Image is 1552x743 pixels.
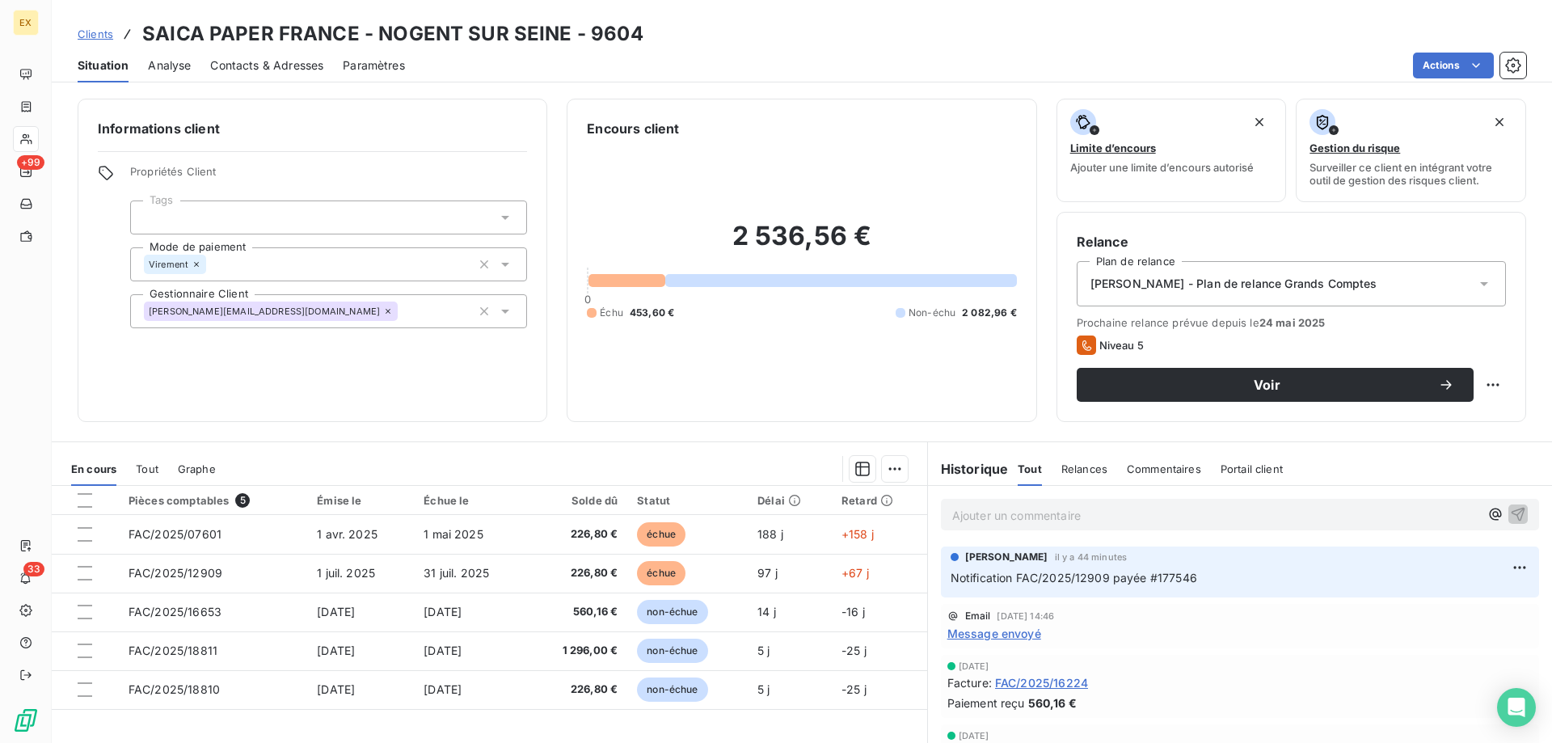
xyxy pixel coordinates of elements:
[587,220,1016,268] h2: 2 536,56 €
[144,210,157,225] input: Ajouter une valeur
[424,644,462,657] span: [DATE]
[637,639,707,663] span: non-échue
[947,625,1041,642] span: Message envoyé
[130,165,527,188] span: Propriétés Client
[1309,141,1400,154] span: Gestion du risque
[538,526,618,542] span: 226,80 €
[17,155,44,170] span: +99
[1055,552,1128,562] span: il y a 44 minutes
[23,562,44,576] span: 33
[947,674,992,691] span: Facture :
[129,527,221,541] span: FAC/2025/07601
[1296,99,1526,202] button: Gestion du risqueSurveiller ce client en intégrant votre outil de gestion des risques client.
[841,682,867,696] span: -25 j
[1096,378,1438,391] span: Voir
[235,493,250,508] span: 5
[637,600,707,624] span: non-échue
[317,605,355,618] span: [DATE]
[538,643,618,659] span: 1 296,00 €
[343,57,405,74] span: Paramètres
[142,19,643,49] h3: SAICA PAPER FRANCE - NOGENT SUR SEINE - 9604
[757,605,776,618] span: 14 j
[757,566,778,580] span: 97 j
[129,493,297,508] div: Pièces comptables
[1259,316,1326,329] span: 24 mai 2025
[841,527,874,541] span: +158 j
[1077,316,1506,329] span: Prochaine relance prévue depuis le
[538,682,618,698] span: 226,80 €
[424,494,517,507] div: Échue le
[1309,161,1512,187] span: Surveiller ce client en intégrant votre outil de gestion des risques client.
[424,527,483,541] span: 1 mai 2025
[959,731,989,741] span: [DATE]
[1077,232,1506,251] h6: Relance
[757,494,822,507] div: Délai
[398,304,411,319] input: Ajouter une valeur
[317,527,377,541] span: 1 avr. 2025
[317,644,355,657] span: [DATE]
[637,522,685,547] span: échue
[757,682,770,696] span: 5 j
[1090,276,1377,292] span: [PERSON_NAME] - Plan de relance Grands Comptes
[965,611,991,621] span: Email
[78,57,129,74] span: Situation
[13,707,39,733] img: Logo LeanPay
[587,119,679,138] h6: Encours client
[637,678,707,702] span: non-échue
[78,27,113,40] span: Clients
[757,644,770,657] span: 5 j
[637,561,685,585] span: échue
[71,462,116,475] span: En cours
[129,644,217,657] span: FAC/2025/18811
[1070,141,1156,154] span: Limite d’encours
[947,694,1025,711] span: Paiement reçu
[78,26,113,42] a: Clients
[149,306,380,316] span: [PERSON_NAME][EMAIL_ADDRESS][DOMAIN_NAME]
[1221,462,1283,475] span: Portail client
[1077,368,1474,402] button: Voir
[317,682,355,696] span: [DATE]
[630,306,674,320] span: 453,60 €
[1497,688,1536,727] div: Open Intercom Messenger
[129,566,222,580] span: FAC/2025/12909
[317,566,375,580] span: 1 juil. 2025
[951,571,1197,585] span: Notification FAC/2025/12909 payée #177546
[965,550,1048,564] span: [PERSON_NAME]
[600,306,623,320] span: Échu
[538,604,618,620] span: 560,16 €
[757,527,783,541] span: 188 j
[959,661,989,671] span: [DATE]
[637,494,738,507] div: Statut
[928,459,1009,479] h6: Historique
[210,57,323,74] span: Contacts & Adresses
[136,462,158,475] span: Tout
[424,682,462,696] span: [DATE]
[1127,462,1201,475] span: Commentaires
[841,644,867,657] span: -25 j
[962,306,1017,320] span: 2 082,96 €
[997,611,1054,621] span: [DATE] 14:46
[841,494,917,507] div: Retard
[1018,462,1042,475] span: Tout
[149,260,188,269] span: Virement
[1061,462,1107,475] span: Relances
[1413,53,1494,78] button: Actions
[317,494,404,507] div: Émise le
[129,605,221,618] span: FAC/2025/16653
[129,682,220,696] span: FAC/2025/18810
[424,605,462,618] span: [DATE]
[178,462,216,475] span: Graphe
[909,306,955,320] span: Non-échu
[1028,694,1077,711] span: 560,16 €
[841,605,865,618] span: -16 j
[1056,99,1287,202] button: Limite d’encoursAjouter une limite d’encours autorisé
[995,674,1088,691] span: FAC/2025/16224
[841,566,869,580] span: +67 j
[206,257,219,272] input: Ajouter une valeur
[1099,339,1144,352] span: Niveau 5
[1070,161,1254,174] span: Ajouter une limite d’encours autorisé
[584,293,591,306] span: 0
[13,10,39,36] div: EX
[98,119,527,138] h6: Informations client
[538,494,618,507] div: Solde dû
